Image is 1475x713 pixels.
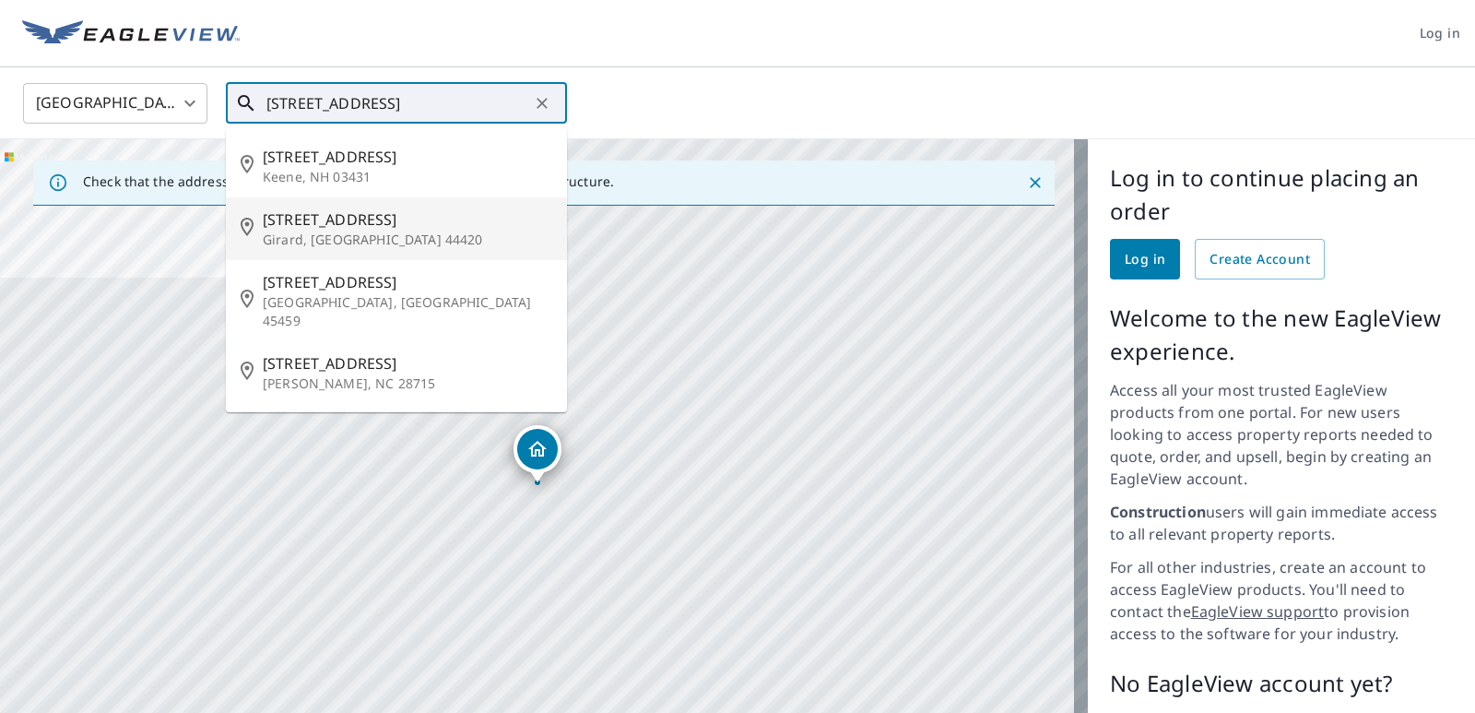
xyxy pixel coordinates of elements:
p: Keene, NH 03431 [263,168,552,186]
a: EagleView support [1191,601,1325,622]
span: [STREET_ADDRESS] [263,208,552,231]
p: For all other industries, create an account to access EagleView products. You'll need to contact ... [1110,556,1453,645]
p: [PERSON_NAME], NC 28715 [263,374,552,393]
p: Girard, [GEOGRAPHIC_DATA] 44420 [263,231,552,249]
a: Create Account [1195,239,1325,279]
span: Log in [1125,248,1165,271]
input: Search by address or latitude-longitude [266,77,529,129]
div: [GEOGRAPHIC_DATA] [23,77,207,129]
p: [GEOGRAPHIC_DATA], [GEOGRAPHIC_DATA] 45459 [263,293,552,330]
p: No EagleView account yet? [1110,667,1453,700]
span: [STREET_ADDRESS] [263,146,552,168]
p: Access all your most trusted EagleView products from one portal. For new users looking to access ... [1110,379,1453,490]
strong: Construction [1110,502,1206,522]
span: [STREET_ADDRESS] [263,271,552,293]
p: Log in to continue placing an order [1110,161,1453,228]
span: Log in [1420,22,1460,45]
p: Check that the address is accurate, then drag the marker over the correct structure. [83,173,614,190]
p: users will gain immediate access to all relevant property reports. [1110,501,1453,545]
span: [STREET_ADDRESS] [263,352,552,374]
a: Log in [1110,239,1180,279]
span: Create Account [1209,248,1310,271]
img: EV Logo [22,20,240,48]
button: Close [1023,171,1047,195]
p: Welcome to the new EagleView experience. [1110,302,1453,368]
div: Dropped pin, building 1, Residential property, 62 Maple Ave Johnston, RI 02919 [513,425,561,482]
button: Clear [529,90,555,116]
